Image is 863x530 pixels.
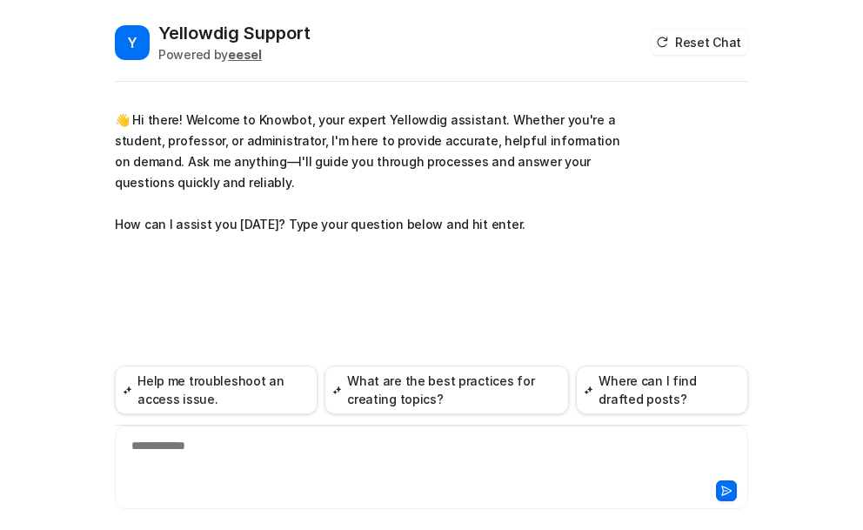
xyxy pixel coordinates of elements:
button: Where can I find drafted posts? [576,366,748,414]
b: eesel [228,47,262,62]
button: Reset Chat [651,30,748,55]
button: What are the best practices for creating topics? [324,366,569,414]
p: 👋 Hi there! Welcome to Knowbot, your expert Yellowdig assistant. Whether you're a student, profes... [115,110,624,235]
button: Help me troubleshoot an access issue. [115,366,318,414]
span: Y [115,25,150,60]
h2: Yellowdig Support [158,21,311,45]
div: Powered by [158,45,311,64]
